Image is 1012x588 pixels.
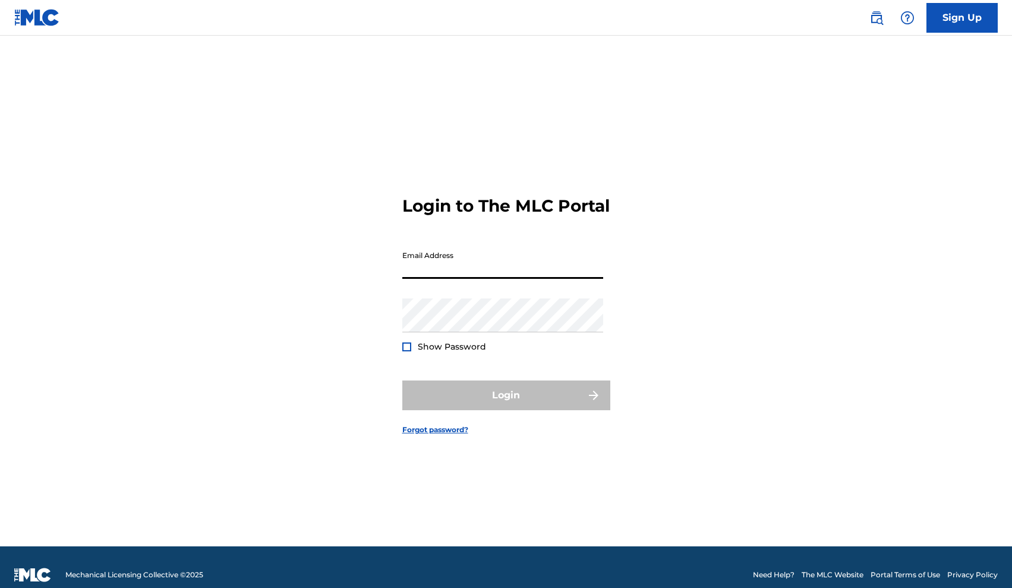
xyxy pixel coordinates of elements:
[402,425,468,435] a: Forgot password?
[926,3,998,33] a: Sign Up
[896,6,919,30] div: Help
[947,570,998,580] a: Privacy Policy
[14,568,51,582] img: logo
[953,531,1012,588] iframe: Chat Widget
[900,11,915,25] img: help
[65,570,203,580] span: Mechanical Licensing Collective © 2025
[753,570,795,580] a: Need Help?
[418,341,486,352] span: Show Password
[871,570,940,580] a: Portal Terms of Use
[14,9,60,26] img: MLC Logo
[865,6,888,30] a: Public Search
[869,11,884,25] img: search
[802,570,863,580] a: The MLC Website
[402,196,610,216] h3: Login to The MLC Portal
